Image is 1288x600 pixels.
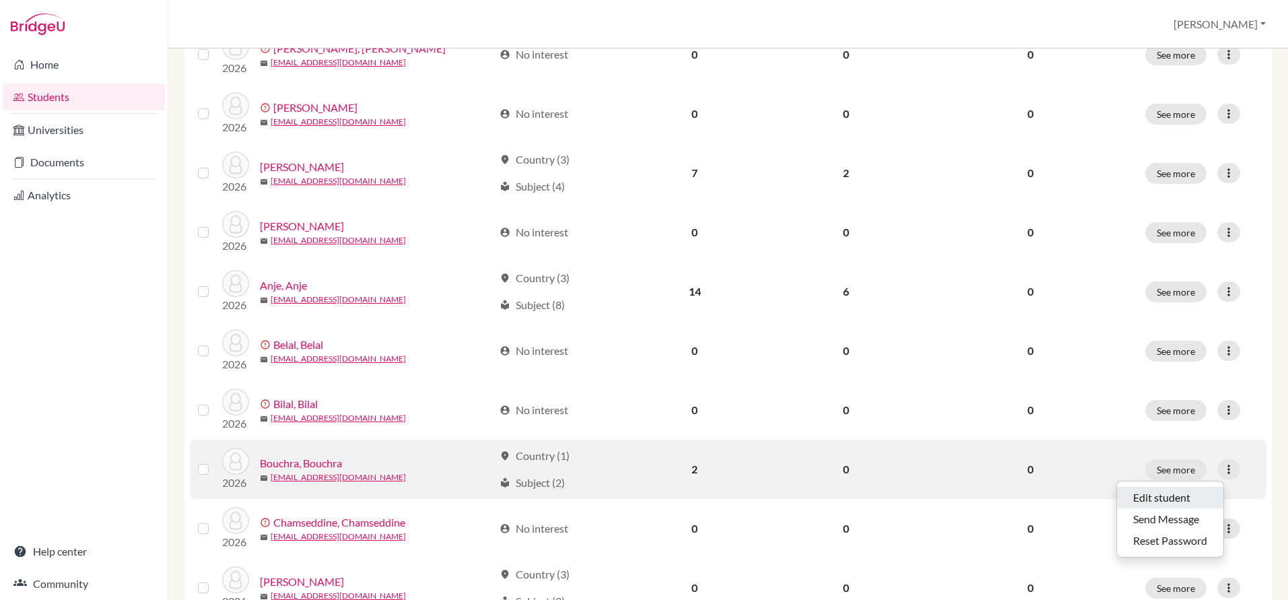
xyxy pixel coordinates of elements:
a: Help center [3,538,165,565]
td: 0 [621,321,768,380]
td: 0 [768,203,924,262]
a: Analytics [3,182,165,209]
td: 0 [768,25,924,84]
span: account_circle [500,523,510,534]
p: 0 [932,224,1129,240]
div: Subject (4) [500,178,565,195]
button: See more [1145,104,1207,125]
span: error_outline [260,43,273,54]
span: local_library [500,300,510,310]
td: 0 [621,380,768,440]
a: [EMAIL_ADDRESS][DOMAIN_NAME] [271,531,406,543]
a: [PERSON_NAME], [PERSON_NAME] [273,40,446,57]
div: No interest [500,46,568,63]
p: 0 [932,46,1129,63]
div: Country (1) [500,448,570,464]
img: Belal, Belal [222,329,249,356]
p: 2026 [222,356,249,372]
p: 0 [932,343,1129,359]
span: location_on [500,273,510,284]
img: Bilal, Bilal [222,389,249,415]
p: 0 [932,521,1129,537]
img: Ammar, Ammar [222,92,249,119]
td: 0 [621,499,768,558]
span: mail [260,119,268,127]
button: [PERSON_NAME] [1167,11,1272,37]
td: 6 [768,262,924,321]
a: [EMAIL_ADDRESS][DOMAIN_NAME] [271,471,406,484]
img: Anje, Anje [222,270,249,297]
img: Bridge-U [11,13,65,35]
span: error_outline [260,399,273,409]
td: 0 [768,380,924,440]
img: Ammour, Omar [222,152,249,178]
div: Country (3) [500,566,570,582]
div: Country (3) [500,270,570,286]
span: location_on [500,154,510,165]
p: 0 [932,284,1129,300]
td: 0 [768,440,924,499]
div: No interest [500,521,568,537]
span: local_library [500,477,510,488]
span: account_circle [500,49,510,60]
div: Country (3) [500,152,570,168]
button: See more [1145,222,1207,243]
p: 2026 [222,178,249,195]
td: 0 [768,499,924,558]
a: Students [3,84,165,110]
div: No interest [500,224,568,240]
p: 2026 [222,297,249,313]
p: 0 [932,461,1129,477]
a: Bouchra, Bouchra [260,455,342,471]
span: mail [260,178,268,186]
span: mail [260,474,268,482]
span: account_circle [500,345,510,356]
td: 0 [768,321,924,380]
img: Chamseddine, Chamseddine [222,507,249,534]
img: Bouchra, Bouchra [222,448,249,475]
button: See more [1145,163,1207,184]
span: location_on [500,451,510,461]
p: 2026 [222,534,249,550]
button: See more [1145,341,1207,362]
button: Edit student [1117,487,1223,508]
td: 0 [621,84,768,143]
button: See more [1145,44,1207,65]
a: [EMAIL_ADDRESS][DOMAIN_NAME] [271,175,406,187]
p: 2026 [222,415,249,432]
td: 0 [768,84,924,143]
span: error_outline [260,102,273,113]
a: Belal, Belal [273,337,323,353]
a: Chamseddine, Chamseddine [273,514,405,531]
span: account_circle [500,227,510,238]
td: 0 [621,25,768,84]
a: [PERSON_NAME] [260,159,344,175]
p: 0 [932,106,1129,122]
img: Anas, Anas [222,211,249,238]
td: 2 [768,143,924,203]
span: mail [260,533,268,541]
a: Community [3,570,165,597]
span: mail [260,415,268,423]
p: 2026 [222,119,249,135]
button: Reset Password [1117,530,1223,552]
a: [PERSON_NAME] [273,100,358,116]
span: error_outline [260,517,273,528]
a: [EMAIL_ADDRESS][DOMAIN_NAME] [271,234,406,246]
p: 0 [932,165,1129,181]
button: Send Message [1117,508,1223,530]
p: 2026 [222,475,249,491]
span: account_circle [500,108,510,119]
img: Dalia, Dalia [222,566,249,593]
td: 7 [621,143,768,203]
div: Subject (8) [500,297,565,313]
span: mail [260,59,268,67]
div: No interest [500,343,568,359]
a: [EMAIL_ADDRESS][DOMAIN_NAME] [271,116,406,128]
button: See more [1145,459,1207,480]
div: No interest [500,106,568,122]
span: mail [260,296,268,304]
p: 2026 [222,60,249,76]
a: Universities [3,116,165,143]
button: See more [1145,578,1207,599]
